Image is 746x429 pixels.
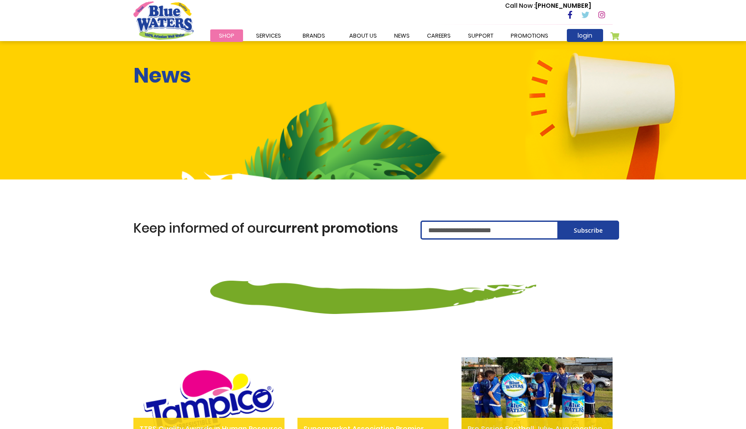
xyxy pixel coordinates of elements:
a: login [567,29,603,42]
a: News [386,29,418,42]
img: decor [210,253,536,314]
span: Services [256,32,281,40]
a: about us [341,29,386,42]
a: careers [418,29,459,42]
button: Subscribe [557,221,619,240]
a: support [459,29,502,42]
h1: Keep informed of our [133,221,408,236]
span: Call Now : [505,1,535,10]
a: Promotions [502,29,557,42]
a: store logo [133,1,194,39]
h1: News [133,63,191,88]
span: Shop [219,32,234,40]
p: [PHONE_NUMBER] [505,1,591,10]
span: Subscribe [574,226,603,234]
span: current promotions [269,219,398,237]
span: Brands [303,32,325,40]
